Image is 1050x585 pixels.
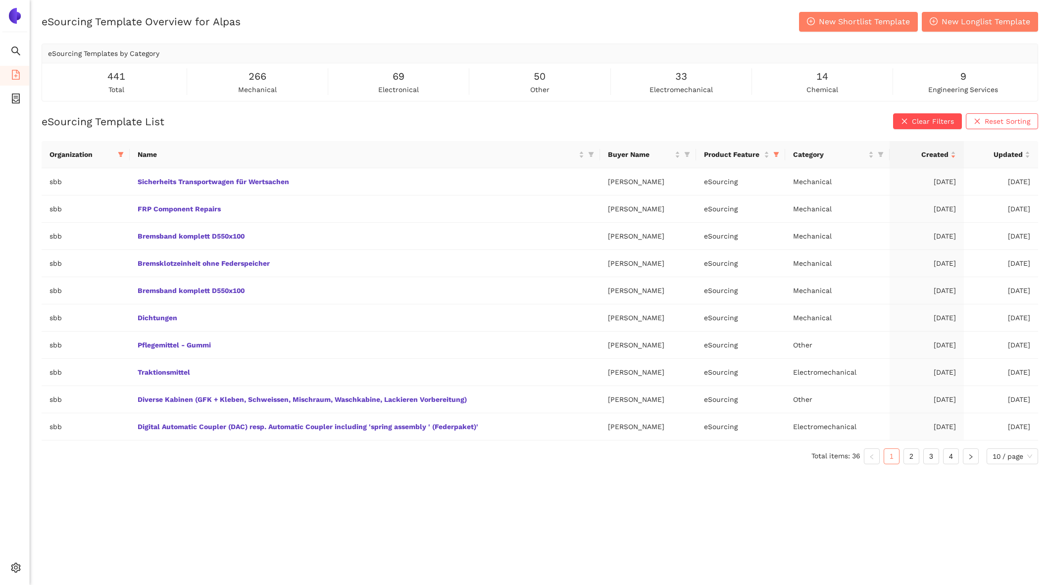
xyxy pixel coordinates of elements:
[696,413,785,440] td: eSourcing
[704,149,762,160] span: Product Feature
[600,332,696,359] td: [PERSON_NAME]
[42,14,241,29] h2: eSourcing Template Overview for Alpas
[42,277,130,304] td: sbb
[696,195,785,223] td: eSourcing
[675,69,687,84] span: 33
[987,448,1038,464] div: Page Size
[696,277,785,304] td: eSourcing
[118,151,124,157] span: filter
[600,359,696,386] td: [PERSON_NAME]
[42,332,130,359] td: sbb
[42,195,130,223] td: sbb
[890,386,964,413] td: [DATE]
[771,147,781,162] span: filter
[534,69,546,84] span: 50
[890,168,964,195] td: [DATE]
[893,113,962,129] button: closeClear Filters
[944,449,958,464] a: 4
[588,151,594,157] span: filter
[130,141,600,168] th: this column's title is Name,this column is sortable
[876,147,886,162] span: filter
[600,277,696,304] td: [PERSON_NAME]
[922,12,1038,32] button: plus-circleNew Longlist Template
[816,69,828,84] span: 14
[785,359,890,386] td: Electromechanical
[884,448,900,464] li: 1
[964,359,1038,386] td: [DATE]
[138,149,577,160] span: Name
[869,454,875,460] span: left
[696,141,785,168] th: this column's title is Product Feature,this column is sortable
[108,84,124,95] span: total
[696,332,785,359] td: eSourcing
[890,413,964,440] td: [DATE]
[985,116,1030,127] span: Reset Sorting
[807,17,815,27] span: plus-circle
[785,195,890,223] td: Mechanical
[942,15,1030,28] span: New Longlist Template
[773,151,779,157] span: filter
[11,43,21,62] span: search
[696,359,785,386] td: eSourcing
[696,168,785,195] td: eSourcing
[968,454,974,460] span: right
[966,113,1038,129] button: closeReset Sorting
[696,223,785,250] td: eSourcing
[116,147,126,162] span: filter
[960,69,966,84] span: 9
[42,359,130,386] td: sbb
[819,15,910,28] span: New Shortlist Template
[785,168,890,195] td: Mechanical
[964,223,1038,250] td: [DATE]
[586,147,596,162] span: filter
[890,359,964,386] td: [DATE]
[806,84,838,95] span: chemical
[890,304,964,332] td: [DATE]
[974,118,981,126] span: close
[696,250,785,277] td: eSourcing
[600,223,696,250] td: [PERSON_NAME]
[864,448,880,464] li: Previous Page
[378,84,419,95] span: electronical
[600,141,696,168] th: this column's title is Buyer Name,this column is sortable
[964,277,1038,304] td: [DATE]
[924,449,939,464] a: 3
[923,448,939,464] li: 3
[890,277,964,304] td: [DATE]
[530,84,550,95] span: other
[48,49,159,57] span: eSourcing Templates by Category
[696,386,785,413] td: eSourcing
[901,118,908,126] span: close
[930,17,938,27] span: plus-circle
[964,250,1038,277] td: [DATE]
[600,386,696,413] td: [PERSON_NAME]
[785,332,890,359] td: Other
[972,149,1023,160] span: Updated
[11,90,21,110] span: container
[890,250,964,277] td: [DATE]
[785,413,890,440] td: Electromechanical
[903,448,919,464] li: 2
[42,168,130,195] td: sbb
[600,304,696,332] td: [PERSON_NAME]
[898,149,949,160] span: Created
[799,12,918,32] button: plus-circleNew Shortlist Template
[928,84,998,95] span: engineering services
[600,413,696,440] td: [PERSON_NAME]
[963,448,979,464] button: right
[393,69,404,84] span: 69
[608,149,673,160] span: Buyer Name
[785,386,890,413] td: Other
[785,223,890,250] td: Mechanical
[249,69,266,84] span: 266
[785,141,890,168] th: this column's title is Category,this column is sortable
[964,413,1038,440] td: [DATE]
[884,449,899,464] a: 1
[11,559,21,579] span: setting
[42,114,164,129] h2: eSourcing Template List
[682,147,692,162] span: filter
[864,448,880,464] button: left
[238,84,277,95] span: mechanical
[600,195,696,223] td: [PERSON_NAME]
[600,250,696,277] td: [PERSON_NAME]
